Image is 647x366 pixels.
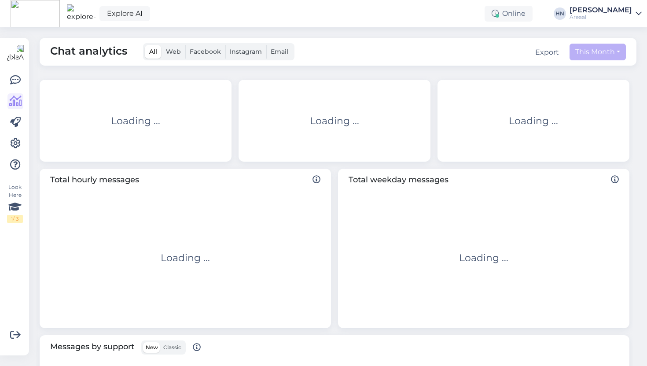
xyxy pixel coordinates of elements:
span: Instagram [230,48,262,55]
span: New [146,344,158,351]
span: Total hourly messages [50,174,320,186]
span: Facebook [190,48,221,55]
div: Loading ... [111,114,160,128]
button: This Month [570,44,626,60]
div: Loading ... [509,114,558,128]
div: Areaal [570,14,632,21]
div: Online [485,6,533,22]
span: Classic [163,344,181,351]
img: explore-ai [67,4,96,23]
div: Loading ... [459,251,508,265]
div: Loading ... [310,114,359,128]
span: All [149,48,157,55]
span: Total weekday messages [349,174,619,186]
span: Chat analytics [50,43,127,60]
div: Look Here [7,183,23,223]
a: Explore AI [99,6,150,21]
div: HN [554,7,566,20]
div: [PERSON_NAME] [570,7,632,14]
span: Email [271,48,288,55]
button: Export [535,47,559,58]
div: 1 / 3 [7,215,23,223]
img: Askly Logo [7,45,24,62]
span: Messages by support [50,340,201,355]
a: [PERSON_NAME]Areaal [570,7,642,21]
div: Loading ... [161,251,210,265]
span: Web [166,48,181,55]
